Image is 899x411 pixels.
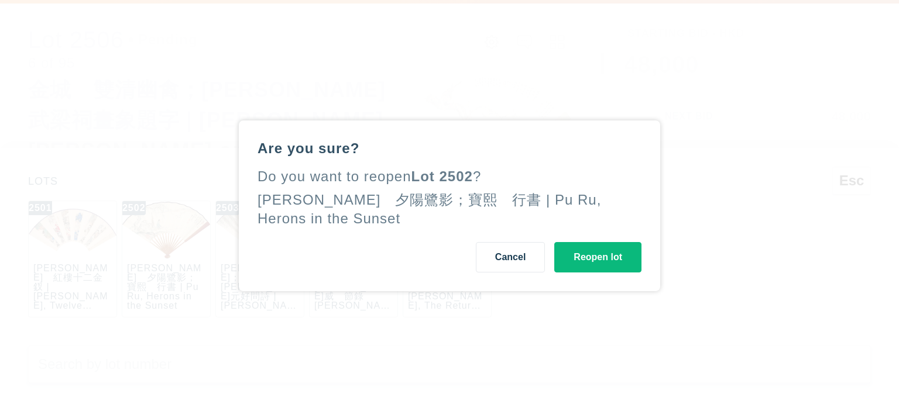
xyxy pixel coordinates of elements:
div: [PERSON_NAME] 夕陽鷺影；寶熙 行書 | Pu Ru, Herons in the Sunset [258,192,601,226]
button: Cancel [476,242,545,272]
div: Do you want to reopen ? [258,167,641,186]
button: Reopen lot [554,242,641,272]
span: Lot 2502 [411,168,473,184]
div: Are you sure? [258,139,641,158]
